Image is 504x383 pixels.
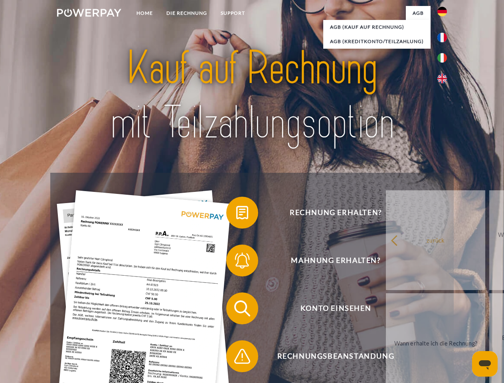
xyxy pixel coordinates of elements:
img: qb_bell.svg [232,251,252,270]
img: logo-powerpay-white.svg [57,9,121,17]
a: AGB (Kreditkonto/Teilzahlung) [323,34,431,49]
button: Konto einsehen [226,292,434,324]
img: en [437,74,447,83]
a: Home [130,6,160,20]
a: AGB (Kauf auf Rechnung) [323,20,431,34]
div: Wann erhalte ich die Rechnung? [391,338,480,348]
img: title-powerpay_de.svg [76,38,428,153]
span: Mahnung erhalten? [238,245,433,276]
img: de [437,7,447,16]
button: Rechnung erhalten? [226,197,434,229]
img: it [437,53,447,63]
img: qb_bill.svg [232,203,252,223]
img: qb_warning.svg [232,346,252,366]
img: qb_search.svg [232,298,252,318]
span: Rechnungsbeanstandung [238,340,433,372]
button: Rechnungsbeanstandung [226,340,434,372]
span: Konto einsehen [238,292,433,324]
a: SUPPORT [214,6,252,20]
div: zurück [391,235,480,245]
a: agb [406,6,431,20]
a: DIE RECHNUNG [160,6,214,20]
button: Mahnung erhalten? [226,245,434,276]
span: Rechnung erhalten? [238,197,433,229]
iframe: Schaltfläche zum Öffnen des Messaging-Fensters [472,351,498,377]
img: fr [437,33,447,42]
